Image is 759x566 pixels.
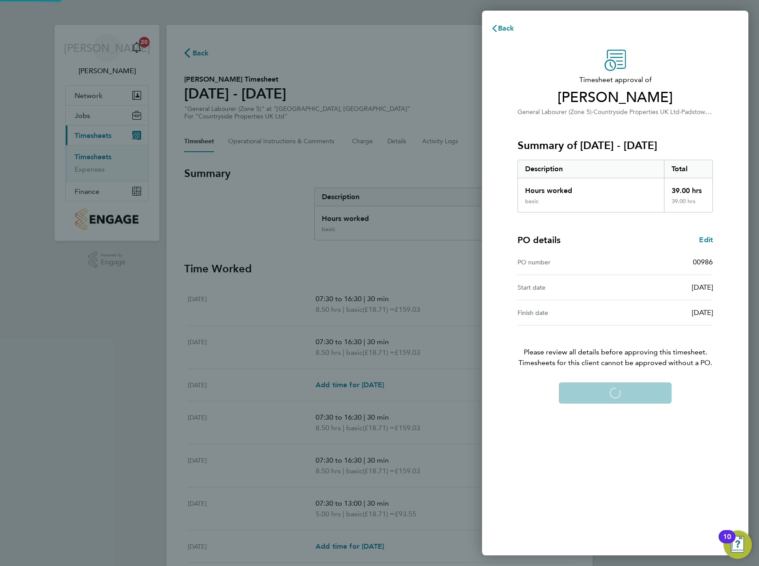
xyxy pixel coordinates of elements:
[664,198,713,212] div: 39.00 hrs
[518,282,615,293] div: Start date
[518,75,713,85] span: Timesheet approval of
[664,160,713,178] div: Total
[592,108,593,116] span: ·
[699,236,713,244] span: Edit
[593,108,680,116] span: Countryside Properties UK Ltd
[518,178,664,198] div: Hours worked
[723,531,752,559] button: Open Resource Center, 10 new notifications
[699,235,713,245] a: Edit
[693,258,713,266] span: 00986
[507,358,723,368] span: Timesheets for this client cannot be approved without a PO.
[518,160,713,212] div: Summary of 18 - 24 Aug 2025
[680,108,681,116] span: ·
[518,89,713,106] span: [PERSON_NAME]
[723,537,731,548] div: 10
[507,326,723,368] p: Please review all details before approving this timesheet.
[518,138,713,153] h3: Summary of [DATE] - [DATE]
[482,20,523,37] button: Back
[518,307,615,318] div: Finish date
[518,234,561,246] h4: PO details
[518,160,664,178] div: Description
[664,178,713,198] div: 39.00 hrs
[615,282,713,293] div: [DATE]
[525,198,538,205] div: basic
[498,24,514,32] span: Back
[615,307,713,318] div: [DATE]
[518,108,592,116] span: General Labourer (Zone 5)
[518,257,615,267] div: PO number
